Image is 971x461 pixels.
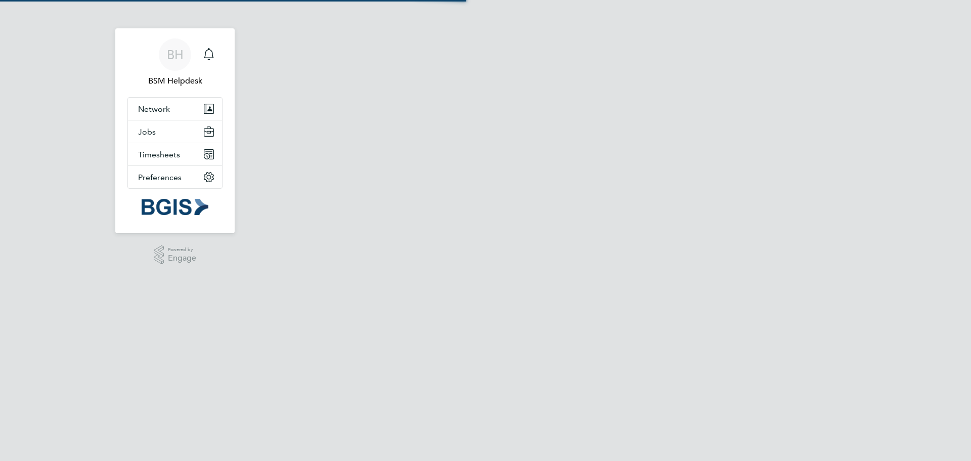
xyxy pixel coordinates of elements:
button: Timesheets [128,143,222,165]
span: Preferences [138,173,182,182]
span: BSM Helpdesk [127,75,223,87]
button: Jobs [128,120,222,143]
nav: Main navigation [115,28,235,233]
button: Network [128,98,222,120]
img: bgis-logo-retina.png [142,199,208,215]
span: Powered by [168,245,196,254]
a: Powered byEngage [154,245,197,265]
span: Network [138,104,170,114]
button: Preferences [128,166,222,188]
a: BHBSM Helpdesk [127,38,223,87]
a: Go to home page [127,199,223,215]
span: Engage [168,254,196,263]
span: BH [167,48,184,61]
span: Timesheets [138,150,180,159]
span: Jobs [138,127,156,137]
